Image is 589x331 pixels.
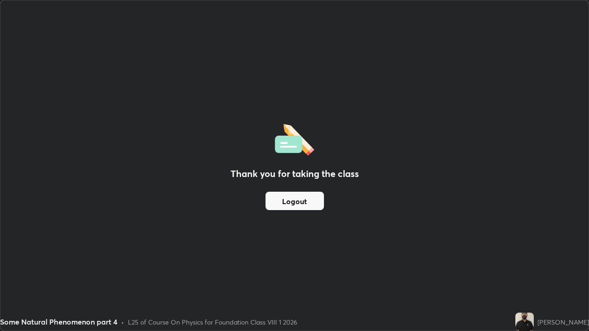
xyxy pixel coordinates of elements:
[275,121,314,156] img: offlineFeedback.1438e8b3.svg
[266,192,324,210] button: Logout
[121,317,124,327] div: •
[128,317,297,327] div: L25 of Course On Physics for Foundation Class VIII 1 2026
[537,317,589,327] div: [PERSON_NAME]
[515,313,534,331] img: c21a7924776a486d90e20529bf12d3cf.jpg
[231,167,359,181] h2: Thank you for taking the class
